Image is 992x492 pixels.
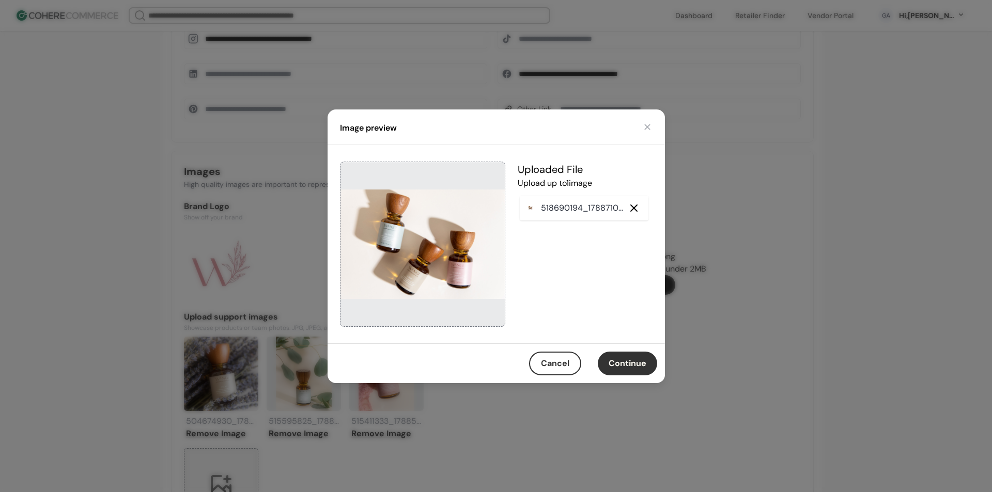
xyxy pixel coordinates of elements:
button: Continue [598,352,657,375]
h4: Image preview [340,122,397,134]
h5: Uploaded File [518,162,650,177]
p: 518690194_17887101633300643_4285381274173129033_n_5cc103_.jpg [541,202,625,214]
button: Cancel [529,352,581,375]
p: Upload up to 1 image [518,177,650,189]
